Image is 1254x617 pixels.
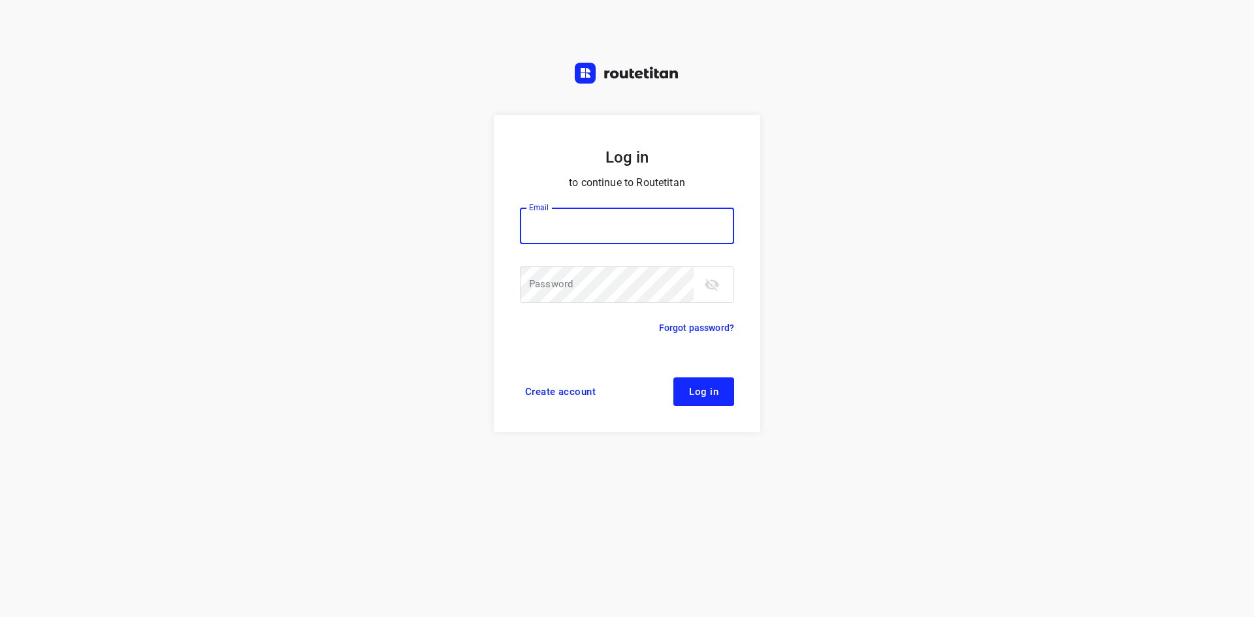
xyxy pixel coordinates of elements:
[520,146,734,168] h5: Log in
[520,174,734,192] p: to continue to Routetitan
[689,387,718,397] span: Log in
[575,63,679,84] img: Routetitan
[659,320,734,336] a: Forgot password?
[525,387,596,397] span: Create account
[673,377,734,406] button: Log in
[575,63,679,87] a: Routetitan
[520,377,601,406] a: Create account
[699,272,725,298] button: toggle password visibility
